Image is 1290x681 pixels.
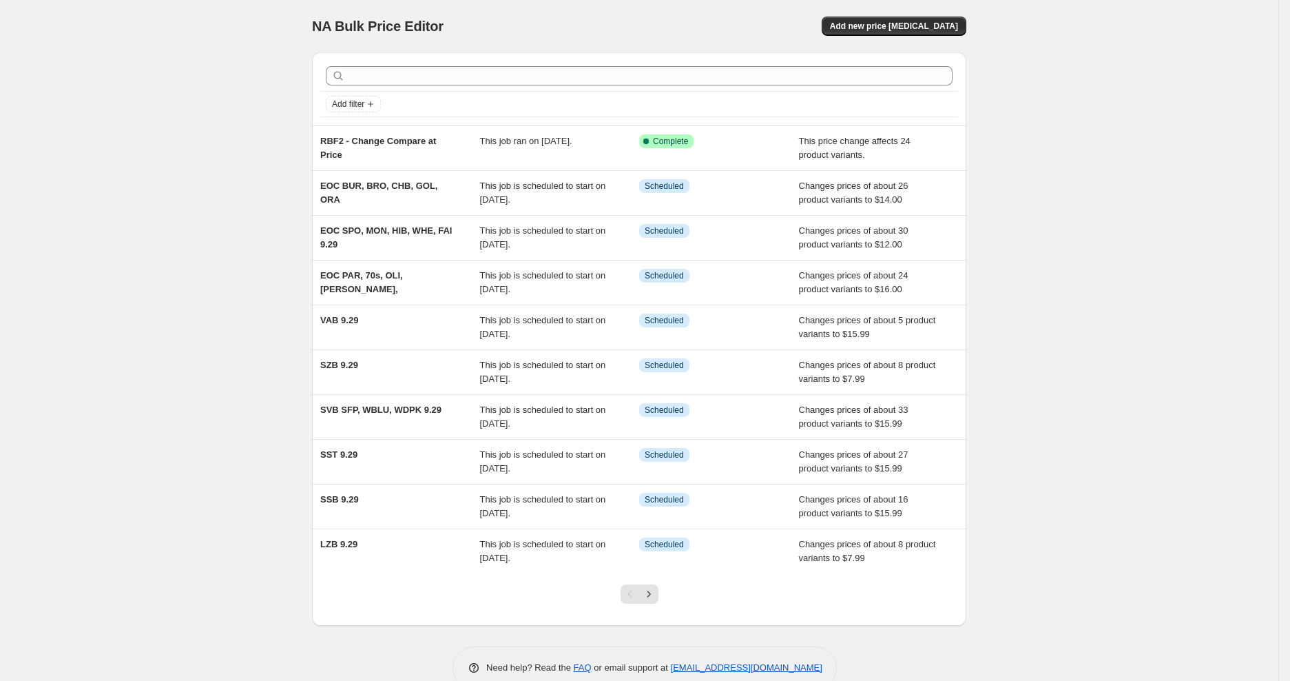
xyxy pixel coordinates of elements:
span: This job is scheduled to start on [DATE]. [480,181,606,205]
span: Changes prices of about 5 product variants to $15.99 [799,315,936,339]
span: This job is scheduled to start on [DATE]. [480,360,606,384]
span: This job is scheduled to start on [DATE]. [480,405,606,429]
span: This job is scheduled to start on [DATE]. [480,494,606,518]
span: This job is scheduled to start on [DATE]. [480,315,606,339]
button: Next [639,585,658,604]
span: Complete [653,136,688,147]
span: Scheduled [645,315,684,326]
span: Changes prices of about 8 product variants to $7.99 [799,360,936,384]
button: Add filter [326,96,381,112]
span: This job is scheduled to start on [DATE]. [480,449,606,474]
span: This price change affects 24 product variants. [799,136,911,160]
a: FAQ [574,662,592,673]
span: NA Bulk Price Editor [312,19,444,34]
span: This job is scheduled to start on [DATE]. [480,225,606,250]
span: Changes prices of about 30 product variants to $12.00 [799,225,908,250]
span: Scheduled [645,539,684,550]
a: [EMAIL_ADDRESS][DOMAIN_NAME] [671,662,822,673]
span: This job is scheduled to start on [DATE]. [480,270,606,294]
span: RBF2 - Change Compare at Price [320,136,436,160]
span: This job ran on [DATE]. [480,136,572,146]
span: Need help? Read the [486,662,574,673]
span: Scheduled [645,181,684,192]
span: Changes prices of about 24 product variants to $16.00 [799,270,908,294]
span: Add filter [332,99,364,110]
span: Scheduled [645,449,684,460]
nav: Pagination [621,585,658,604]
span: SZB 9.29 [320,360,358,370]
span: EOC BUR, BRO, CHB, GOL, ORA [320,181,437,205]
span: SSB 9.29 [320,494,359,505]
span: Add new price [MEDICAL_DATA] [830,21,958,32]
span: EOC SPO, MON, HIB, WHE, FAI 9.29 [320,225,452,250]
span: LZB 9.29 [320,539,357,549]
span: Changes prices of about 27 product variants to $15.99 [799,449,908,474]
span: SVB SFP, WBLU, WDPK 9.29 [320,405,441,415]
span: or email support at [592,662,671,673]
span: Scheduled [645,225,684,236]
span: EOC PAR, 70s, OLI, [PERSON_NAME], [320,270,403,294]
span: This job is scheduled to start on [DATE]. [480,539,606,563]
button: Add new price [MEDICAL_DATA] [822,17,966,36]
span: Scheduled [645,360,684,371]
span: Changes prices of about 16 product variants to $15.99 [799,494,908,518]
span: SST 9.29 [320,449,357,460]
span: Scheduled [645,270,684,281]
span: Changes prices of about 8 product variants to $7.99 [799,539,936,563]
span: VAB 9.29 [320,315,358,325]
span: Changes prices of about 33 product variants to $15.99 [799,405,908,429]
span: Changes prices of about 26 product variants to $14.00 [799,181,908,205]
span: Scheduled [645,494,684,505]
span: Scheduled [645,405,684,416]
